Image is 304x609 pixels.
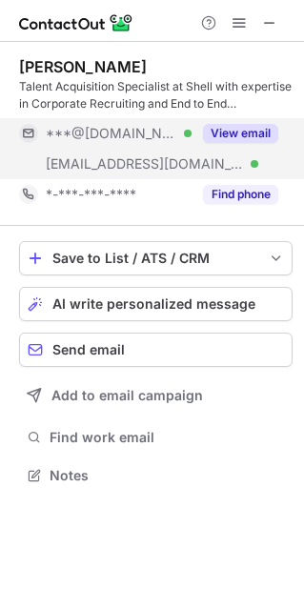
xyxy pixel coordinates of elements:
button: Reveal Button [203,185,278,204]
button: Reveal Button [203,124,278,143]
button: Find work email [19,424,293,451]
button: save-profile-one-click [19,241,293,275]
div: Save to List / ATS / CRM [52,251,259,266]
span: Find work email [50,429,285,446]
img: ContactOut v5.3.10 [19,11,133,34]
button: Notes [19,462,293,489]
span: [EMAIL_ADDRESS][DOMAIN_NAME] [46,155,244,173]
span: AI write personalized message [52,296,255,312]
span: Send email [52,342,125,357]
button: AI write personalized message [19,287,293,321]
span: Notes [50,467,285,484]
div: Talent Acquisition Specialist at Shell with expertise in Corporate Recruiting and End to End Recr... [19,78,293,112]
div: [PERSON_NAME] [19,57,147,76]
span: ***@[DOMAIN_NAME] [46,125,177,142]
button: Send email [19,333,293,367]
span: Add to email campaign [51,388,203,403]
button: Add to email campaign [19,378,293,413]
